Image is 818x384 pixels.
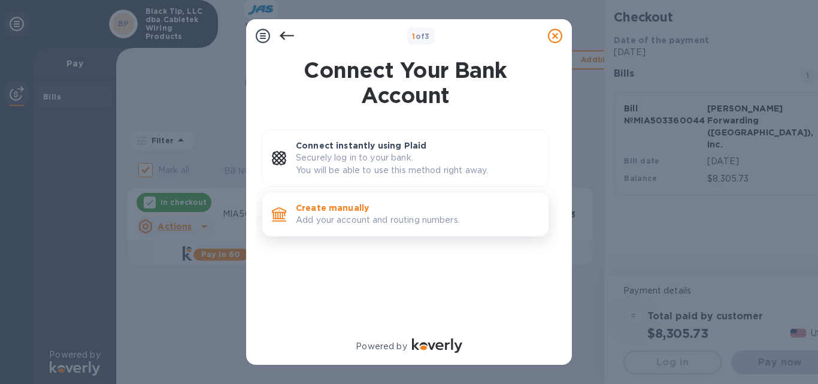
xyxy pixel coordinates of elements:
[296,140,539,152] p: Connect instantly using Plaid
[296,202,539,214] p: Create manually
[257,58,554,108] h1: Connect Your Bank Account
[412,32,430,41] b: of 3
[412,32,415,41] span: 1
[412,338,462,353] img: Logo
[356,340,407,353] p: Powered by
[296,214,539,226] p: Add your account and routing numbers.
[296,152,539,177] p: Securely log in to your bank. You will be able to use this method right away.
